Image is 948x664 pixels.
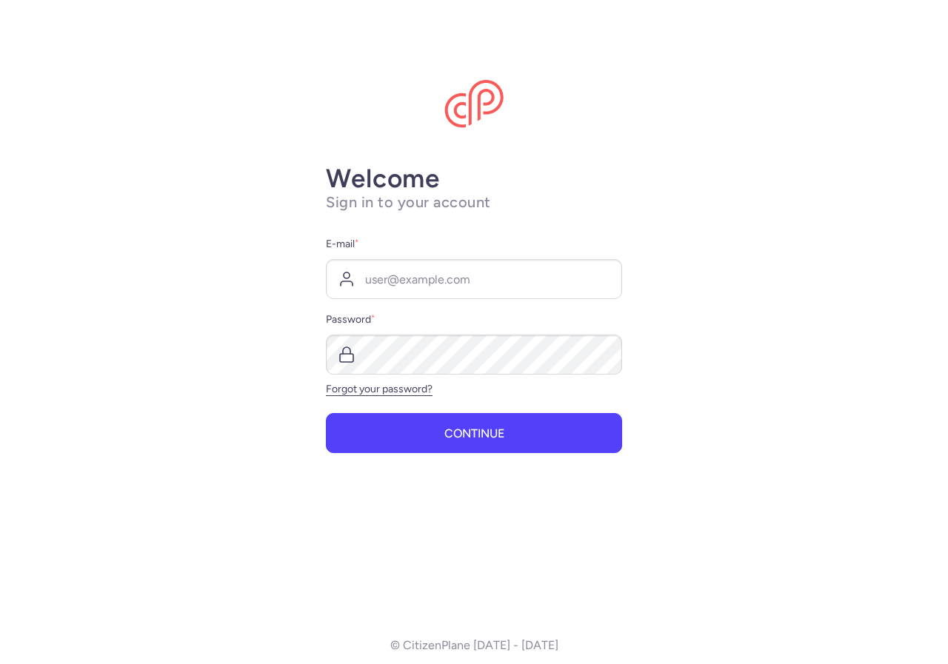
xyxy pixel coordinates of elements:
input: user@example.com [326,259,622,299]
label: Password [326,311,622,329]
p: © CitizenPlane [DATE] - [DATE] [390,639,558,652]
strong: Welcome [326,163,440,194]
span: Continue [444,427,504,440]
img: CitizenPlane logo [444,80,504,129]
button: Continue [326,413,622,453]
a: Forgot your password? [326,383,433,395]
h1: Sign in to your account [326,193,622,212]
label: E-mail [326,235,622,253]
